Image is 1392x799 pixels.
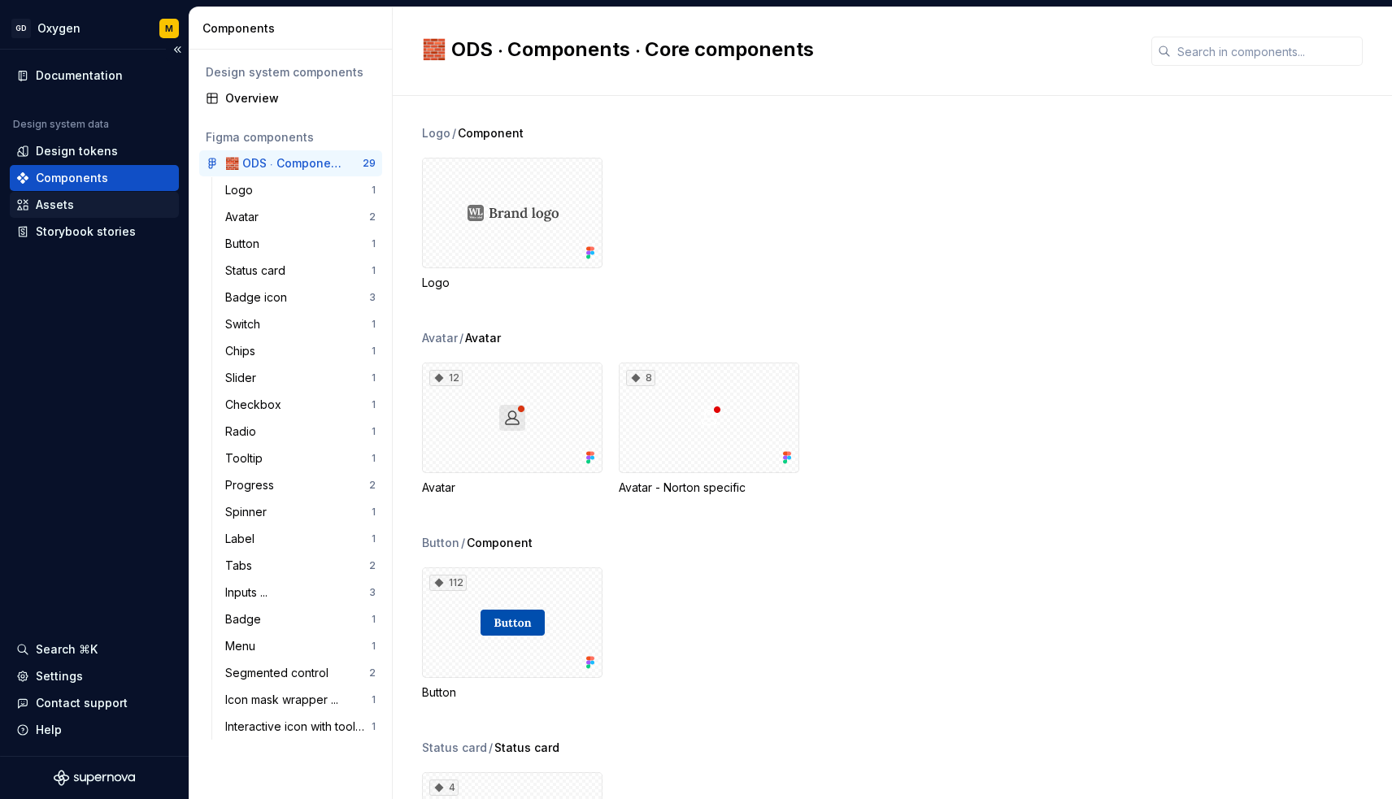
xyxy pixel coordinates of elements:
[372,398,376,411] div: 1
[10,192,179,218] a: Assets
[10,219,179,245] a: Storybook stories
[372,345,376,358] div: 1
[37,20,80,37] div: Oxygen
[225,638,262,654] div: Menu
[369,291,376,304] div: 3
[219,365,382,391] a: Slider1
[219,499,382,525] a: Spinner1
[372,264,376,277] div: 1
[494,740,559,756] span: Status card
[225,719,372,735] div: Interactive icon with tooltip
[489,740,493,756] span: /
[3,11,185,46] button: GDOxygenM
[225,558,259,574] div: Tabs
[225,90,376,106] div: Overview
[458,125,524,141] span: Component
[36,224,136,240] div: Storybook stories
[429,779,459,796] div: 4
[10,138,179,164] a: Design tokens
[13,118,109,131] div: Design system data
[219,284,382,310] a: Badge icon3
[225,611,268,627] div: Badge
[10,63,179,89] a: Documentation
[422,37,1132,63] h2: 🧱 ODS ⸱ Components ⸱ Core components
[369,211,376,224] div: 2
[619,480,799,496] div: Avatar - Norton specific
[225,289,294,306] div: Badge icon
[369,559,376,572] div: 2
[369,667,376,680] div: 2
[422,740,487,756] div: Status card
[219,553,382,579] a: Tabs2
[372,693,376,706] div: 1
[36,197,74,213] div: Assets
[206,129,376,145] div: Figma components
[372,371,376,384] div: 1
[219,445,382,471] a: Tooltip1
[225,236,266,252] div: Button
[36,170,108,186] div: Components
[372,532,376,545] div: 1
[626,370,655,386] div: 8
[422,684,602,701] div: Button
[461,535,465,551] span: /
[225,343,262,359] div: Chips
[372,613,376,626] div: 1
[36,668,83,684] div: Settings
[225,450,269,467] div: Tooltip
[225,665,335,681] div: Segmented control
[225,692,345,708] div: Icon mask wrapper ...
[372,237,376,250] div: 1
[219,687,382,713] a: Icon mask wrapper ...1
[422,480,602,496] div: Avatar
[219,660,382,686] a: Segmented control2
[225,477,281,493] div: Progress
[166,38,189,61] button: Collapse sidebar
[372,720,376,733] div: 1
[422,275,602,291] div: Logo
[225,155,346,172] div: 🧱 ODS ⸱ Components ⸱ Core components
[219,580,382,606] a: Inputs ...3
[36,143,118,159] div: Design tokens
[422,535,459,551] div: Button
[225,423,263,440] div: Radio
[429,370,463,386] div: 12
[225,263,292,279] div: Status card
[372,184,376,197] div: 1
[619,363,799,496] div: 8Avatar - Norton specific
[422,363,602,496] div: 12Avatar
[219,633,382,659] a: Menu1
[219,338,382,364] a: Chips1
[219,526,382,552] a: Label1
[372,425,376,438] div: 1
[422,330,458,346] div: Avatar
[199,85,382,111] a: Overview
[1171,37,1363,66] input: Search in components...
[369,479,376,492] div: 2
[219,258,382,284] a: Status card1
[11,19,31,38] div: GD
[10,636,179,662] button: Search ⌘K
[465,330,501,346] span: Avatar
[225,370,263,386] div: Slider
[199,150,382,176] a: 🧱 ODS ⸱ Components ⸱ Core components29
[225,584,274,601] div: Inputs ...
[54,770,135,786] svg: Supernova Logo
[225,316,267,332] div: Switch
[219,311,382,337] a: Switch1
[10,690,179,716] button: Contact support
[219,392,382,418] a: Checkbox1
[10,717,179,743] button: Help
[429,575,467,591] div: 112
[219,606,382,632] a: Badge1
[36,67,123,84] div: Documentation
[219,231,382,257] a: Button1
[219,177,382,203] a: Logo1
[369,586,376,599] div: 3
[202,20,385,37] div: Components
[36,641,98,658] div: Search ⌘K
[219,714,382,740] a: Interactive icon with tooltip1
[452,125,456,141] span: /
[372,318,376,331] div: 1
